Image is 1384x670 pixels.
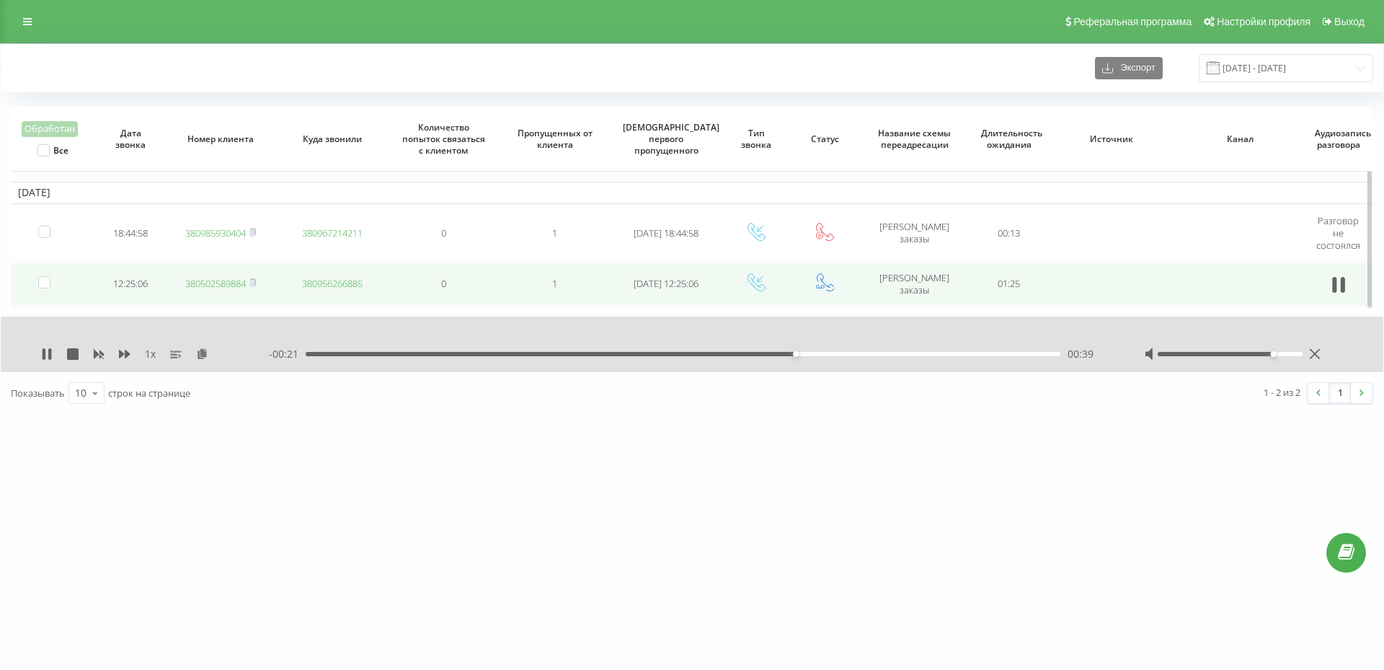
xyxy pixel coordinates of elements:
[1073,16,1192,27] span: Реферальная программа
[800,133,849,145] span: Статус
[37,144,68,157] label: Все
[1271,351,1277,357] div: Accessibility label
[107,128,156,150] span: Дата звонка
[177,133,265,145] span: Номер клиента
[511,128,598,150] span: Пропущенных от клиента
[185,277,246,290] a: 380502589884
[970,207,1047,260] td: 00:13
[552,226,557,239] span: 1
[732,128,781,150] span: Тип звонка
[1316,214,1360,252] span: Разговор не состоялся
[302,277,363,290] a: 380956266885
[75,386,86,400] div: 10
[145,347,156,361] span: 1 x
[634,226,698,239] span: [DATE] 18:44:58
[859,263,971,306] td: [PERSON_NAME] заказы
[970,263,1047,306] td: 01:25
[1315,128,1364,150] span: Аудиозапись разговора
[400,122,487,156] span: Количество попыток связаться с клиентом
[871,128,958,150] span: Название схемы переадресации
[1113,63,1155,74] span: Экспорт
[288,133,376,145] span: Куда звонили
[1189,133,1291,145] span: Канал
[11,387,65,400] span: Показывать
[1095,57,1163,79] button: Экспорт
[108,387,190,400] span: строк на странице
[552,277,557,290] span: 1
[859,207,971,260] td: [PERSON_NAME] заказы
[981,128,1037,150] span: Длительность ожидания
[1060,133,1163,145] span: Источник
[11,182,1373,203] td: [DATE]
[97,207,165,260] td: 18:44:58
[302,226,363,239] a: 380967214211
[1217,16,1310,27] span: Настройки профиля
[441,226,446,239] span: 0
[623,122,710,156] span: [DEMOGRAPHIC_DATA] первого пропущенного
[185,226,246,239] a: 380985930404
[793,351,799,357] div: Accessibility label
[1329,383,1351,403] a: 1
[1264,385,1300,400] div: 1 - 2 из 2
[1068,347,1094,361] span: 00:39
[1334,16,1365,27] span: Выход
[269,347,306,361] span: - 00:21
[97,263,165,306] td: 12:25:06
[441,277,446,290] span: 0
[634,277,698,290] span: [DATE] 12:25:06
